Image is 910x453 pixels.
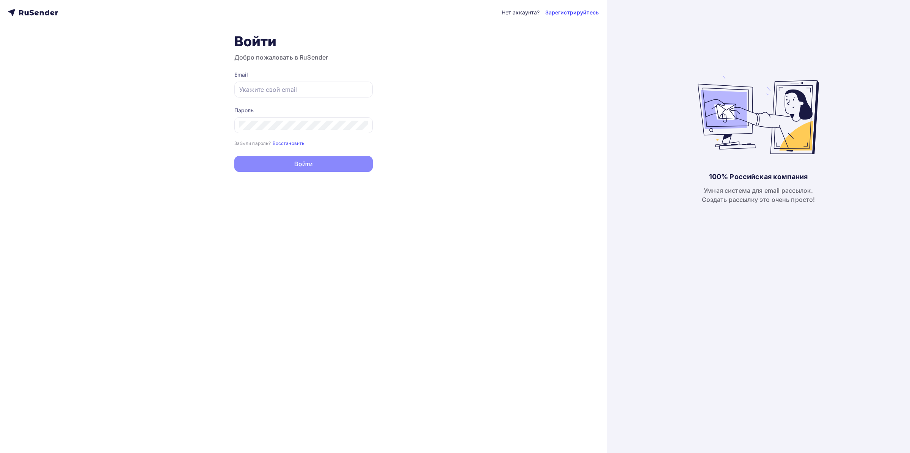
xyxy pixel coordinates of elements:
[502,9,540,16] div: Нет аккаунта?
[239,85,368,94] input: Укажите свой email
[273,140,305,146] small: Восстановить
[234,71,373,79] div: Email
[702,186,815,204] div: Умная система для email рассылок. Создать рассылку это очень просто!
[709,172,808,181] div: 100% Российская компания
[234,33,373,50] h1: Войти
[234,53,373,62] h3: Добро пожаловать в RuSender
[234,156,373,172] button: Войти
[545,9,599,16] a: Зарегистрируйтесь
[273,140,305,146] a: Восстановить
[234,107,373,114] div: Пароль
[234,140,271,146] small: Забыли пароль?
